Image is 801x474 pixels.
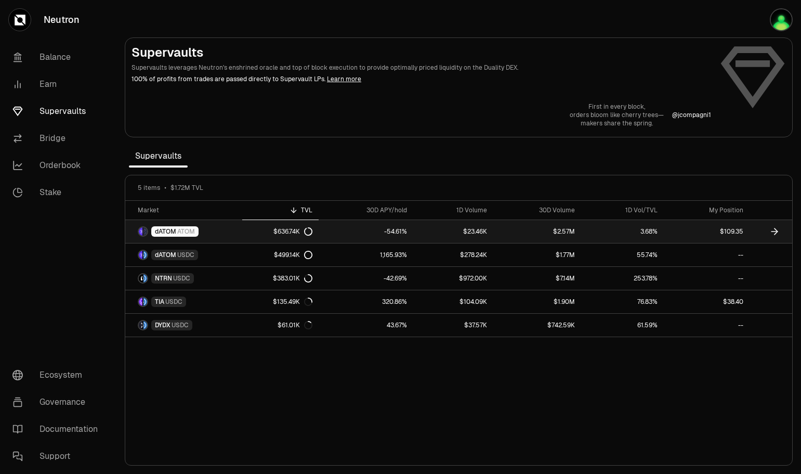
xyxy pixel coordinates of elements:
span: dATOM [155,227,176,236]
img: dATOM Logo [139,227,142,236]
a: Learn more [327,75,361,83]
a: $742.59K [493,314,581,337]
a: $2.57M [493,220,581,243]
div: Market [138,206,236,214]
a: 76.83% [581,290,664,313]
a: Support [4,443,112,470]
a: $636.74K [242,220,319,243]
img: USDC Logo [143,298,147,306]
a: $109.35 [664,220,750,243]
img: evilpixie (DROP) [770,8,793,31]
a: $61.01K [242,314,319,337]
a: $1.90M [493,290,581,313]
span: 5 items [138,184,160,192]
span: NTRN [155,274,172,283]
p: makers share the spring. [570,119,664,127]
a: $383.01K [242,267,319,290]
span: dATOM [155,251,176,259]
a: $7.14M [493,267,581,290]
a: Orderbook [4,152,112,179]
a: TIA LogoUSDC LogoTIAUSDC [125,290,242,313]
a: $278.24K [413,244,493,266]
span: Supervaults [129,146,188,166]
div: $61.01K [278,321,312,329]
p: orders bloom like cherry trees— [570,111,664,119]
a: $499.14K [242,244,319,266]
span: DYDX [155,321,170,329]
span: $1.72M TVL [170,184,203,192]
div: $636.74K [273,227,312,236]
img: USDC Logo [143,251,147,259]
a: @jcompagni1 [672,111,711,119]
div: 1D Vol/TVL [587,206,658,214]
a: Bridge [4,125,112,152]
div: TVL [248,206,312,214]
a: $972.00K [413,267,493,290]
img: DYDX Logo [139,321,142,329]
a: DYDX LogoUSDC LogoDYDXUSDC [125,314,242,337]
div: 30D Volume [500,206,575,214]
a: 1,165.93% [319,244,413,266]
a: Balance [4,44,112,71]
a: Governance [4,389,112,416]
p: @ jcompagni1 [672,111,711,119]
div: 1D Volume [419,206,487,214]
a: dATOM LogoUSDC LogodATOMUSDC [125,244,242,266]
img: ATOM Logo [143,227,147,236]
a: 43.67% [319,314,413,337]
span: ATOM [177,227,195,236]
img: TIA Logo [139,298,142,306]
a: 3.68% [581,220,664,243]
a: NTRN LogoUSDC LogoNTRNUSDC [125,267,242,290]
div: My Position [670,206,743,214]
div: $499.14K [274,251,312,259]
a: Stake [4,179,112,206]
a: -42.69% [319,267,413,290]
a: -- [664,267,750,290]
a: Documentation [4,416,112,443]
a: $1.77M [493,244,581,266]
img: NTRN Logo [139,274,142,283]
img: dATOM Logo [139,251,142,259]
a: Earn [4,71,112,98]
a: dATOM LogoATOM LogodATOMATOM [125,220,242,243]
span: TIA [155,298,164,306]
h2: Supervaults [132,44,711,61]
span: USDC [177,251,194,259]
a: $135.49K [242,290,319,313]
span: USDC [165,298,182,306]
a: 55.74% [581,244,664,266]
a: $104.09K [413,290,493,313]
a: 320.86% [319,290,413,313]
a: Supervaults [4,98,112,125]
span: USDC [172,321,189,329]
span: USDC [173,274,190,283]
p: 100% of profits from trades are passed directly to Supervault LPs. [132,74,711,84]
a: 253.78% [581,267,664,290]
a: 61.59% [581,314,664,337]
a: $37.57K [413,314,493,337]
div: $383.01K [273,274,312,283]
img: USDC Logo [143,321,147,329]
a: -54.61% [319,220,413,243]
p: Supervaults leverages Neutron's enshrined oracle and top of block execution to provide optimally ... [132,63,711,72]
a: -- [664,244,750,266]
div: 30D APY/hold [325,206,407,214]
a: First in every block,orders bloom like cherry trees—makers share the spring. [570,103,664,127]
a: Ecosystem [4,362,112,389]
a: -- [664,314,750,337]
img: USDC Logo [143,274,147,283]
a: $23.46K [413,220,493,243]
p: First in every block, [570,103,664,111]
div: $135.49K [273,298,312,306]
a: $38.40 [664,290,750,313]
